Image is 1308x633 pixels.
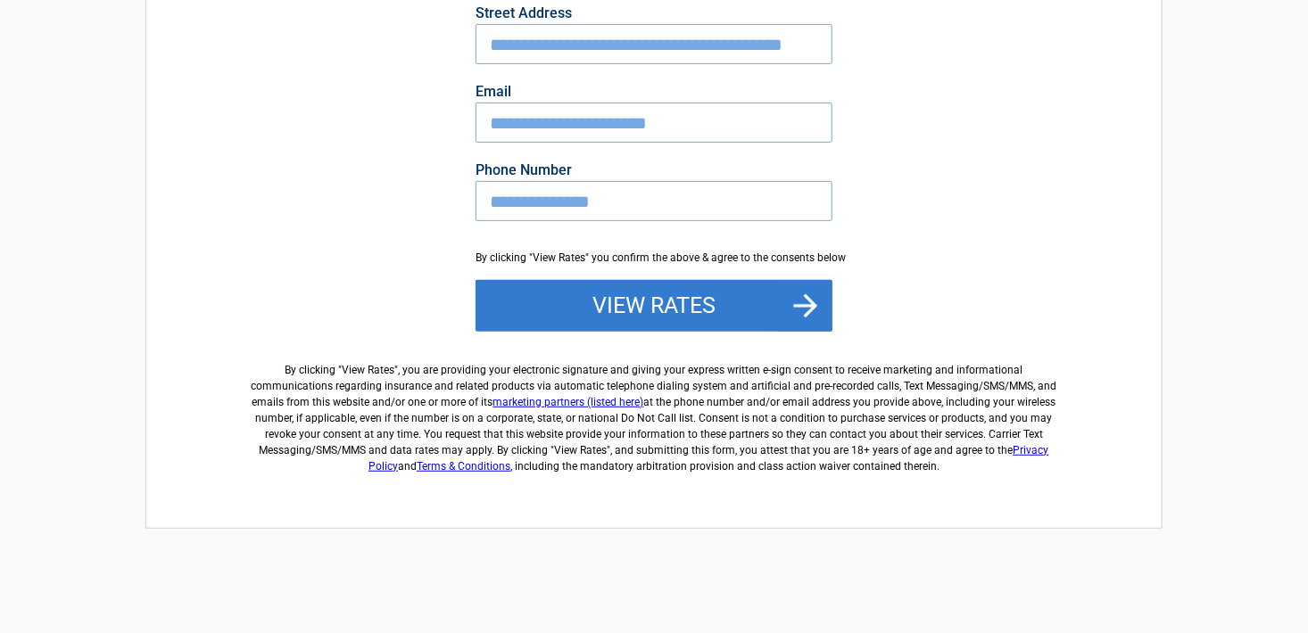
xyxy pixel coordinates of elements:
label: Email [476,85,832,99]
label: By clicking " ", you are providing your electronic signature and giving your express written e-si... [244,348,1064,474]
a: Privacy Policy [368,444,1049,473]
a: Terms & Conditions [417,460,510,473]
a: marketing partners (listed here) [493,396,644,408]
label: Phone Number [476,163,832,177]
span: View Rates [343,364,395,376]
div: By clicking "View Rates" you confirm the above & agree to the consents below [476,250,832,266]
button: View Rates [476,280,832,332]
label: Street Address [476,6,832,21]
